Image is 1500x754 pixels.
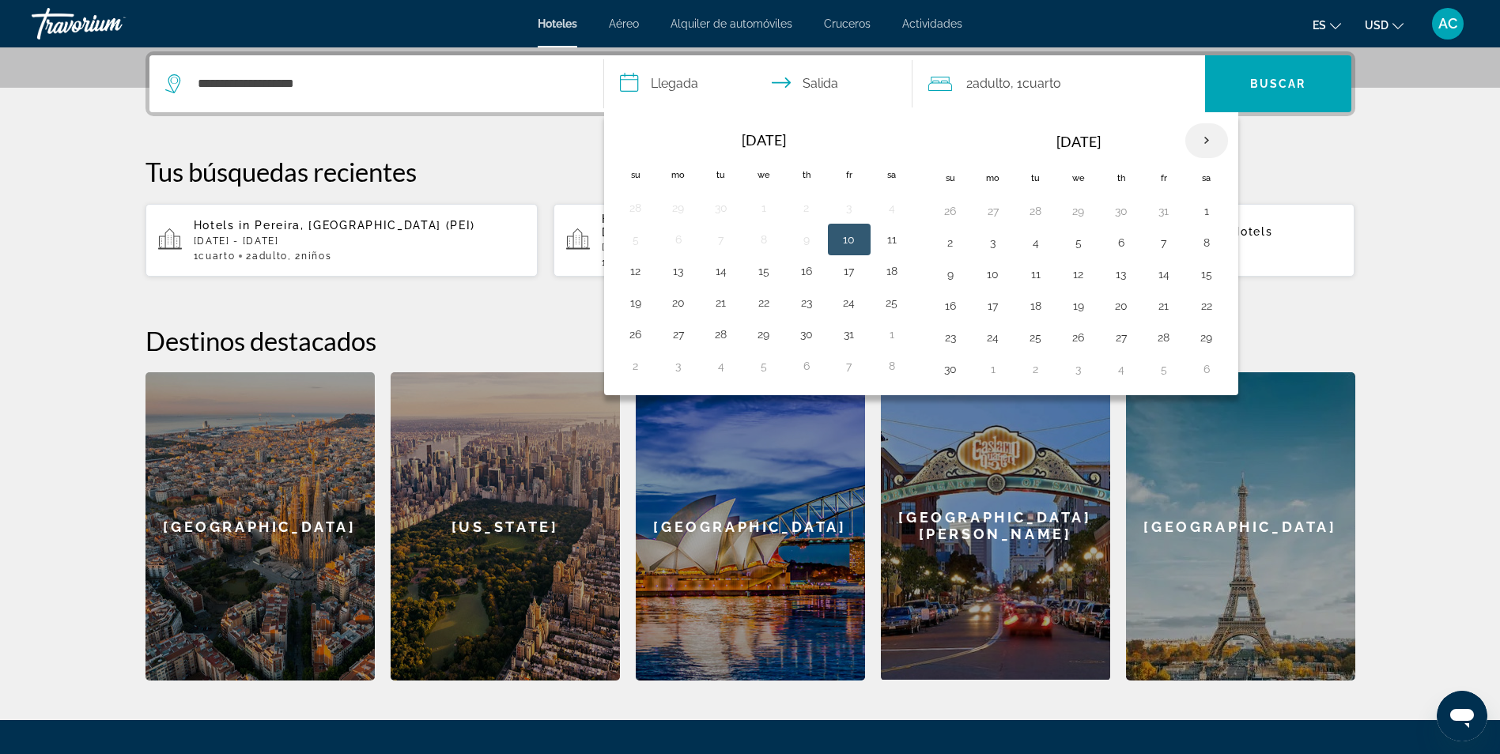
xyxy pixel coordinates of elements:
[794,355,819,377] button: Day 6
[1011,73,1061,95] span: , 1
[666,228,691,251] button: Day 6
[1023,263,1048,285] button: Day 11
[145,372,375,680] div: [GEOGRAPHIC_DATA]
[1109,326,1134,349] button: Day 27
[708,260,734,282] button: Day 14
[708,228,734,251] button: Day 7
[602,242,934,253] p: [DATE] - [DATE]
[1194,263,1219,285] button: Day 15
[196,72,580,96] input: Search hotel destination
[1194,295,1219,317] button: Day 22
[1066,295,1091,317] button: Day 19
[602,213,852,238] span: Ibague, [GEOGRAPHIC_DATA], [GEOGRAPHIC_DATA] (IBE)
[794,260,819,282] button: Day 16
[149,55,1351,112] div: Search widget
[623,292,648,314] button: Day 19
[602,257,644,268] span: 1
[980,295,1006,317] button: Day 17
[1151,295,1177,317] button: Day 21
[145,372,375,680] a: Barcelona[GEOGRAPHIC_DATA]
[666,323,691,345] button: Day 27
[538,17,577,30] a: Hoteles
[666,260,691,282] button: Day 13
[938,200,963,222] button: Day 26
[794,323,819,345] button: Day 30
[929,123,1228,385] table: Right calendar grid
[1151,200,1177,222] button: Day 31
[879,260,905,282] button: Day 18
[1023,295,1048,317] button: Day 18
[636,372,865,680] a: Sydney[GEOGRAPHIC_DATA]
[1313,13,1341,36] button: Change language
[938,263,963,285] button: Day 9
[1194,358,1219,380] button: Day 6
[1109,358,1134,380] button: Day 4
[879,292,905,314] button: Day 25
[666,355,691,377] button: Day 3
[1151,232,1177,254] button: Day 7
[623,323,648,345] button: Day 26
[1066,263,1091,285] button: Day 12
[636,372,865,680] div: [GEOGRAPHIC_DATA]
[1066,326,1091,349] button: Day 26
[902,17,962,30] a: Actividades
[938,232,963,254] button: Day 2
[881,372,1110,680] a: San Diego[GEOGRAPHIC_DATA][PERSON_NAME]
[794,228,819,251] button: Day 9
[1151,358,1177,380] button: Day 5
[1109,295,1134,317] button: Day 20
[1194,326,1219,349] button: Day 29
[751,323,776,345] button: Day 29
[1109,200,1134,222] button: Day 30
[824,17,871,30] a: Cruceros
[301,251,331,262] span: Niños
[623,228,648,251] button: Day 5
[1066,200,1091,222] button: Day 29
[1185,123,1228,159] button: Next month
[1365,19,1389,32] span: USD
[751,260,776,282] button: Day 15
[879,323,905,345] button: Day 1
[1151,326,1177,349] button: Day 28
[912,55,1205,112] button: Travelers: 2 adults, 0 children
[879,355,905,377] button: Day 8
[246,251,288,262] span: 2
[1109,232,1134,254] button: Day 6
[966,73,1011,95] span: 2
[973,76,1011,91] span: Adulto
[1194,200,1219,222] button: Day 1
[1109,263,1134,285] button: Day 13
[623,355,648,377] button: Day 2
[1205,55,1351,112] button: Search
[1427,7,1468,40] button: User Menu
[1023,232,1048,254] button: Day 4
[879,197,905,219] button: Day 4
[1126,372,1355,680] a: Paris[GEOGRAPHIC_DATA]
[1066,232,1091,254] button: Day 5
[751,228,776,251] button: Day 8
[609,17,639,30] a: Aéreo
[837,228,862,251] button: Day 10
[1023,326,1048,349] button: Day 25
[623,260,648,282] button: Day 12
[751,292,776,314] button: Day 22
[1250,77,1306,90] span: Buscar
[1126,372,1355,680] div: [GEOGRAPHIC_DATA]
[881,372,1110,680] div: [GEOGRAPHIC_DATA][PERSON_NAME]
[980,200,1006,222] button: Day 27
[708,355,734,377] button: Day 4
[255,219,475,232] span: Pereira, [GEOGRAPHIC_DATA] (PEI)
[602,213,659,225] span: Hotels in
[837,323,862,345] button: Day 31
[194,251,236,262] span: 1
[252,251,288,262] span: Adulto
[980,263,1006,285] button: Day 10
[980,358,1006,380] button: Day 1
[837,260,862,282] button: Day 17
[938,326,963,349] button: Day 23
[1194,232,1219,254] button: Day 8
[671,17,792,30] a: Alquiler de automóviles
